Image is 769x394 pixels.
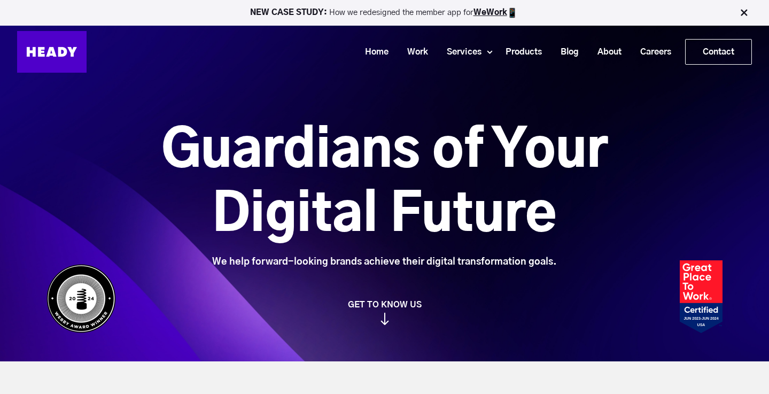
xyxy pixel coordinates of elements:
[507,7,518,18] img: app emoji
[102,256,667,268] div: We help forward-looking brands achieve their digital transformation goals.
[473,9,507,17] a: WeWork
[97,39,752,65] div: Navigation Menu
[680,260,723,333] img: Heady_2023_Certification_Badge
[584,42,627,62] a: About
[5,7,764,18] p: How we redesigned the member app for
[547,42,584,62] a: Blog
[41,299,728,325] a: GET TO KNOW US
[394,42,433,62] a: Work
[380,315,389,327] img: arrow_down
[102,119,667,248] h1: Guardians of Your Digital Future
[627,42,677,62] a: Careers
[492,42,547,62] a: Products
[17,31,87,73] img: Heady_Logo_Web-01 (1)
[46,264,116,333] img: Heady_WebbyAward_Winner-4
[433,42,487,62] a: Services
[352,42,394,62] a: Home
[250,9,329,17] strong: NEW CASE STUDY:
[686,40,751,64] a: Contact
[739,7,749,18] img: Close Bar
